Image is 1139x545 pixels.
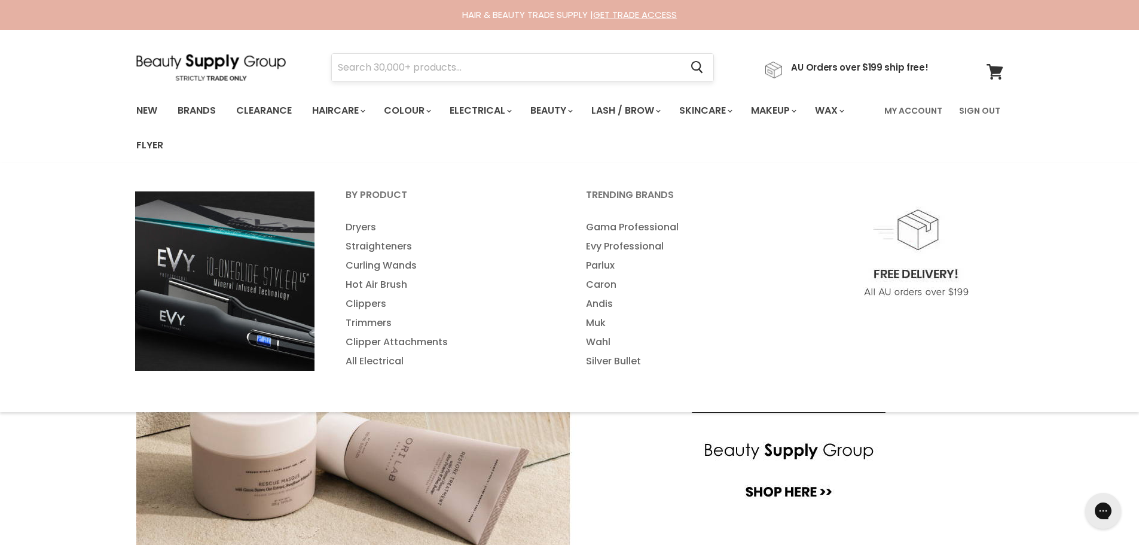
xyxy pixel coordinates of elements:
[127,133,172,158] a: Flyer
[331,237,569,256] a: Straighteners
[331,275,569,294] a: Hot Air Brush
[742,98,804,123] a: Makeup
[331,256,569,275] a: Curling Wands
[375,98,438,123] a: Colour
[571,275,809,294] a: Caron
[571,185,809,215] a: Trending Brands
[303,98,372,123] a: Haircare
[227,98,301,123] a: Clearance
[521,98,580,123] a: Beauty
[571,218,809,371] ul: Main menu
[571,218,809,237] a: Gama Professional
[127,98,166,123] a: New
[331,185,569,215] a: By Product
[169,98,225,123] a: Brands
[877,98,949,123] a: My Account
[331,294,569,313] a: Clippers
[682,54,713,81] button: Search
[331,218,569,237] a: Dryers
[441,98,519,123] a: Electrical
[331,53,714,82] form: Product
[332,54,682,81] input: Search
[670,98,740,123] a: Skincare
[331,352,569,371] a: All Electrical
[331,313,569,333] a: Trimmers
[571,256,809,275] a: Parlux
[571,352,809,371] a: Silver Bullet
[121,93,1018,163] nav: Main
[952,98,1007,123] a: Sign Out
[331,333,569,352] a: Clipper Attachments
[121,9,1018,21] div: HAIR & BEAUTY TRADE SUPPLY |
[571,237,809,256] a: Evy Professional
[571,313,809,333] a: Muk
[1079,489,1127,533] iframe: Gorgias live chat messenger
[571,333,809,352] a: Wahl
[127,93,877,163] ul: Main menu
[331,218,569,371] ul: Main menu
[571,294,809,313] a: Andis
[806,98,851,123] a: Wax
[593,8,677,21] a: GET TRADE ACCESS
[582,98,668,123] a: Lash / Brow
